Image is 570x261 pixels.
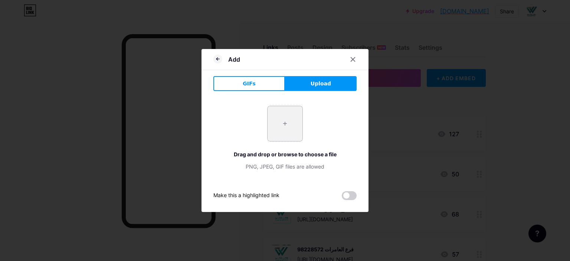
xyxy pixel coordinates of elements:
button: Upload [285,76,357,91]
button: GIFs [213,76,285,91]
span: GIFs [243,80,256,88]
span: Upload [311,80,331,88]
div: Add [228,55,240,64]
div: PNG, JPEG, GIF files are allowed [213,163,357,170]
div: Make this a highlighted link [213,191,279,200]
div: Drag and drop or browse to choose a file [213,150,357,158]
